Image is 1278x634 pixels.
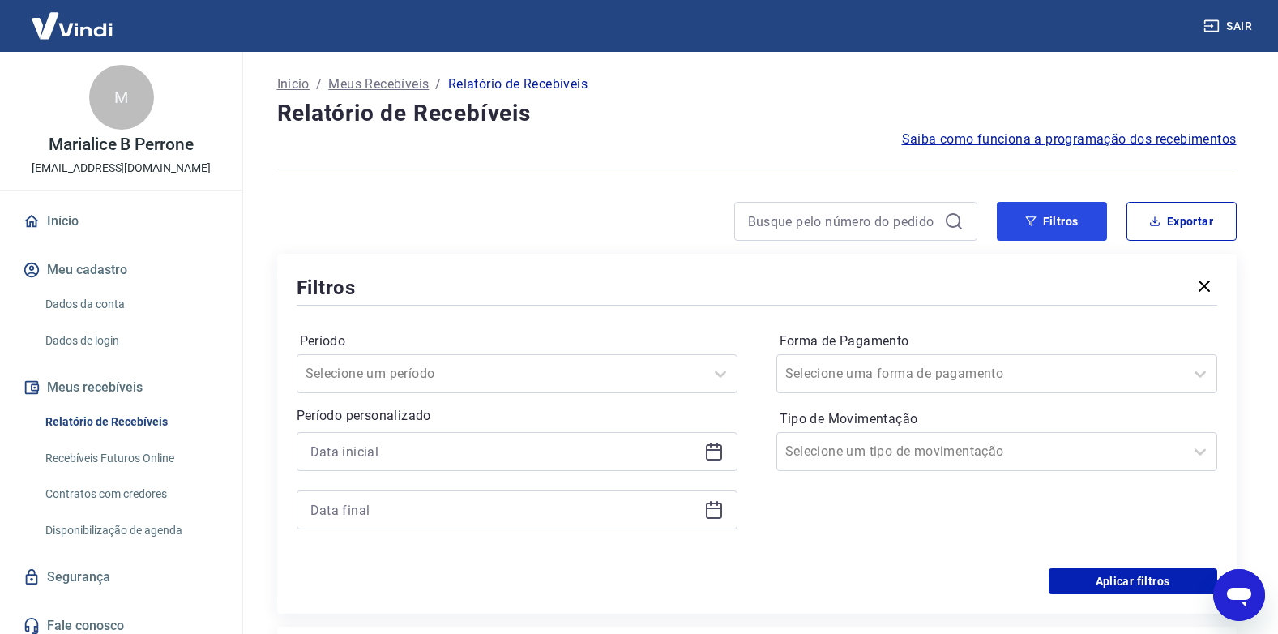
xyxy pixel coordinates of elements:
a: Disponibilização de agenda [39,514,223,547]
h4: Relatório de Recebíveis [277,97,1237,130]
a: Segurança [19,559,223,595]
label: Tipo de Movimentação [780,409,1214,429]
p: Período personalizado [297,406,737,426]
a: Início [19,203,223,239]
a: Contratos com credores [39,478,223,511]
p: [EMAIL_ADDRESS][DOMAIN_NAME] [32,160,211,177]
a: Dados de login [39,324,223,358]
a: Dados da conta [39,288,223,321]
p: / [316,75,322,94]
button: Exportar [1126,202,1237,241]
a: Início [277,75,310,94]
img: Vindi [19,1,125,50]
h5: Filtros [297,275,357,301]
a: Saiba como funciona a programação dos recebimentos [902,130,1237,149]
input: Data final [310,498,698,522]
input: Data inicial [310,439,698,464]
button: Meus recebíveis [19,370,223,405]
button: Sair [1200,11,1259,41]
a: Meus Recebíveis [328,75,429,94]
button: Filtros [997,202,1107,241]
div: M [89,65,154,130]
p: / [435,75,441,94]
a: Recebíveis Futuros Online [39,442,223,475]
a: Relatório de Recebíveis [39,405,223,439]
button: Meu cadastro [19,252,223,288]
input: Busque pelo número do pedido [748,209,938,233]
label: Forma de Pagamento [780,332,1214,351]
label: Período [300,332,734,351]
iframe: Botão para abrir a janela de mensagens [1213,569,1265,621]
p: Marialice B Perrone [49,136,194,153]
button: Aplicar filtros [1049,568,1217,594]
p: Relatório de Recebíveis [448,75,588,94]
